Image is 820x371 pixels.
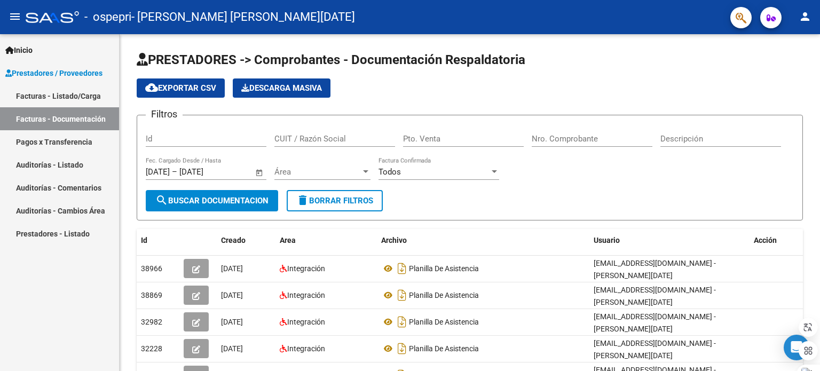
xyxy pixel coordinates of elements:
[275,229,377,252] datatable-header-cell: Area
[221,236,246,244] span: Creado
[141,236,147,244] span: Id
[750,229,803,252] datatable-header-cell: Acción
[137,78,225,98] button: Exportar CSV
[594,259,716,280] span: [EMAIL_ADDRESS][DOMAIN_NAME] - [PERSON_NAME][DATE]
[9,10,21,23] mat-icon: menu
[179,167,231,177] input: Fecha fin
[137,229,179,252] datatable-header-cell: Id
[84,5,131,29] span: - ospepri
[241,83,322,93] span: Descarga Masiva
[137,52,525,67] span: PRESTADORES -> Comprobantes - Documentación Respaldatoria
[155,196,269,206] span: Buscar Documentacion
[145,81,158,94] mat-icon: cloud_download
[221,264,243,273] span: [DATE]
[146,107,183,122] h3: Filtros
[754,236,777,244] span: Acción
[5,44,33,56] span: Inicio
[594,286,716,306] span: [EMAIL_ADDRESS][DOMAIN_NAME] - [PERSON_NAME][DATE]
[141,318,162,326] span: 32982
[377,229,589,252] datatable-header-cell: Archivo
[589,229,750,252] datatable-header-cell: Usuario
[254,167,266,179] button: Open calendar
[395,340,409,357] i: Descargar documento
[141,264,162,273] span: 38966
[131,5,355,29] span: - [PERSON_NAME] [PERSON_NAME][DATE]
[379,167,401,177] span: Todos
[172,167,177,177] span: –
[221,318,243,326] span: [DATE]
[145,83,216,93] span: Exportar CSV
[141,344,162,353] span: 32228
[146,190,278,211] button: Buscar Documentacion
[233,78,330,98] button: Descarga Masiva
[409,291,479,299] span: Planilla De Asistencia
[395,313,409,330] i: Descargar documento
[287,344,325,353] span: Integración
[594,312,716,333] span: [EMAIL_ADDRESS][DOMAIN_NAME] - [PERSON_NAME][DATE]
[155,194,168,207] mat-icon: search
[395,260,409,277] i: Descargar documento
[217,229,275,252] datatable-header-cell: Creado
[141,291,162,299] span: 38869
[233,78,330,98] app-download-masive: Descarga masiva de comprobantes (adjuntos)
[409,264,479,273] span: Planilla De Asistencia
[784,335,809,360] div: Open Intercom Messenger
[395,287,409,304] i: Descargar documento
[5,67,102,79] span: Prestadores / Proveedores
[594,236,620,244] span: Usuario
[221,291,243,299] span: [DATE]
[799,10,811,23] mat-icon: person
[594,339,716,360] span: [EMAIL_ADDRESS][DOMAIN_NAME] - [PERSON_NAME][DATE]
[409,318,479,326] span: Planilla De Asistencia
[409,344,479,353] span: Planilla De Asistencia
[280,236,296,244] span: Area
[287,264,325,273] span: Integración
[381,236,407,244] span: Archivo
[287,318,325,326] span: Integración
[146,167,170,177] input: Fecha inicio
[221,344,243,353] span: [DATE]
[287,291,325,299] span: Integración
[296,194,309,207] mat-icon: delete
[296,196,373,206] span: Borrar Filtros
[274,167,361,177] span: Área
[287,190,383,211] button: Borrar Filtros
